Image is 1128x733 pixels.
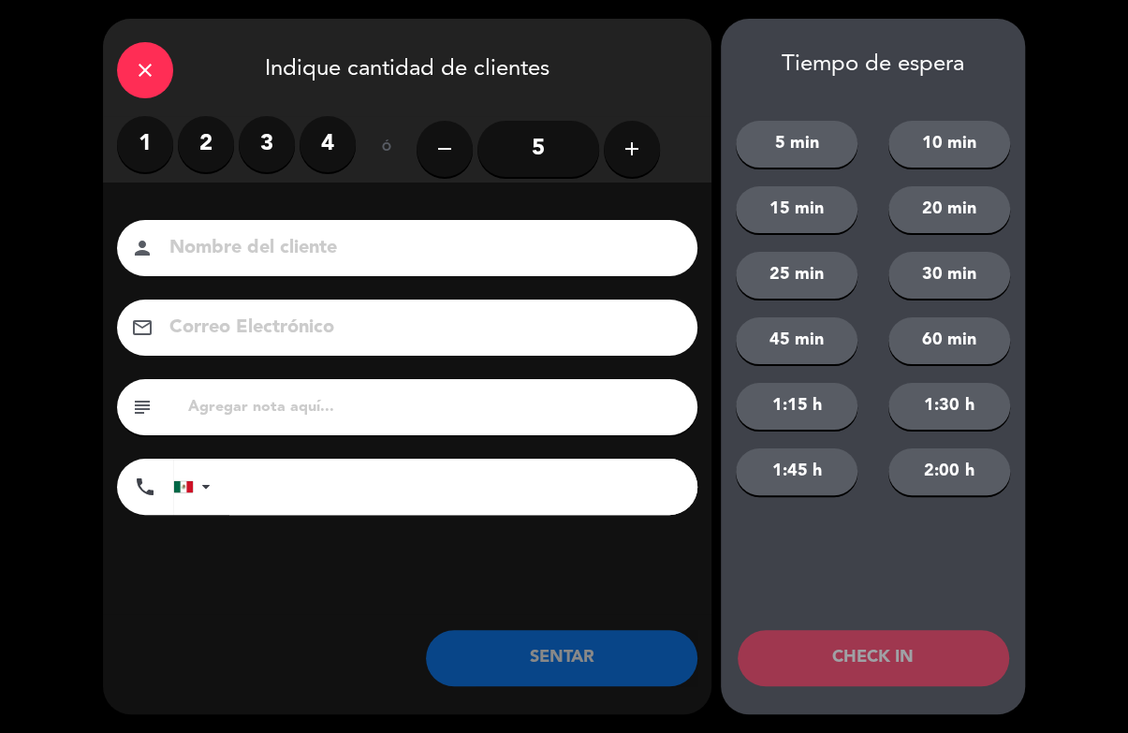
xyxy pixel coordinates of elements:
button: add [604,121,660,177]
button: 1:15 h [736,383,857,430]
button: 20 min [888,186,1010,233]
label: 4 [300,116,356,172]
button: 45 min [736,317,857,364]
input: Nombre del cliente [168,232,673,265]
i: email [131,316,154,339]
button: 30 min [888,252,1010,299]
input: Correo Electrónico [168,312,673,345]
button: 15 min [736,186,857,233]
div: Tiempo de espera [721,51,1025,79]
label: 3 [239,116,295,172]
button: 25 min [736,252,857,299]
i: person [131,237,154,259]
div: Mexico (México): +52 [174,460,217,514]
div: Indique cantidad de clientes [103,19,711,116]
i: close [134,59,156,81]
label: 1 [117,116,173,172]
button: 1:45 h [736,448,857,495]
button: CHECK IN [738,630,1009,686]
button: 10 min [888,121,1010,168]
button: 1:30 h [888,383,1010,430]
button: remove [417,121,473,177]
button: 5 min [736,121,857,168]
button: 2:00 h [888,448,1010,495]
i: remove [433,138,456,160]
div: ó [356,116,417,182]
input: Agregar nota aquí... [186,394,683,420]
i: subject [131,396,154,418]
button: SENTAR [426,630,697,686]
i: phone [134,476,156,498]
label: 2 [178,116,234,172]
i: add [621,138,643,160]
button: 60 min [888,317,1010,364]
